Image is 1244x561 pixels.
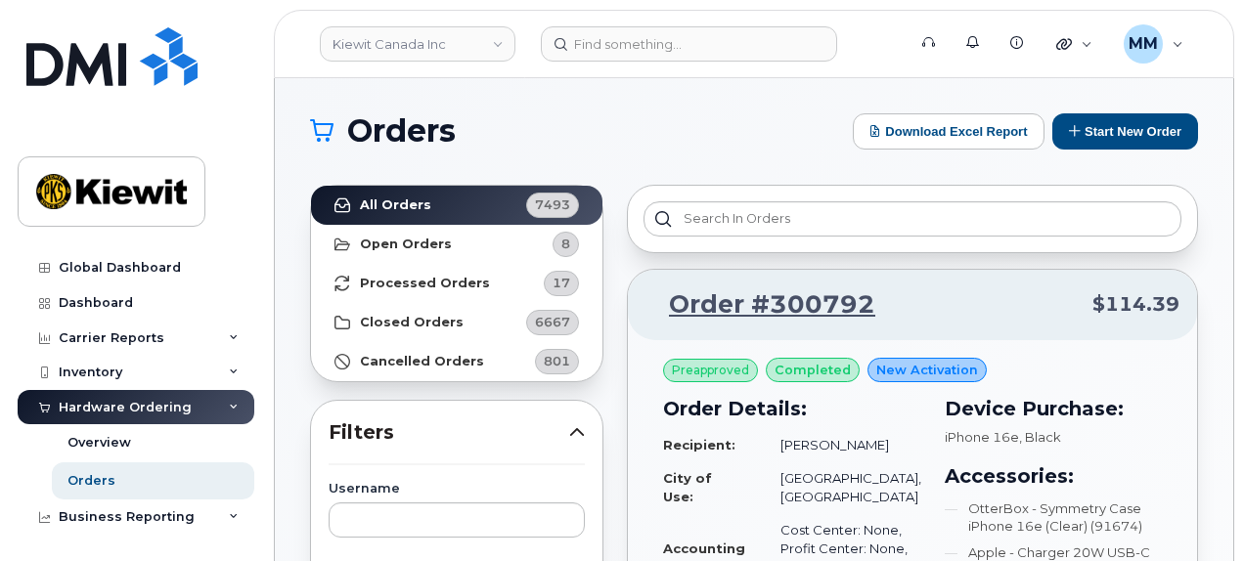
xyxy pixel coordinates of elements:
[763,428,921,462] td: [PERSON_NAME]
[672,362,749,379] span: Preapproved
[535,313,570,331] span: 6667
[1019,429,1061,445] span: , Black
[360,197,431,213] strong: All Orders
[663,437,735,453] strong: Recipient:
[360,315,464,330] strong: Closed Orders
[311,186,602,225] a: All Orders7493
[311,264,602,303] a: Processed Orders17
[553,274,570,292] span: 17
[876,361,978,379] span: New Activation
[360,237,452,252] strong: Open Orders
[544,352,570,370] span: 801
[644,201,1181,237] input: Search in orders
[1052,113,1198,150] button: Start New Order
[311,303,602,342] a: Closed Orders6667
[763,461,921,513] td: [GEOGRAPHIC_DATA], [GEOGRAPHIC_DATA]
[945,499,1162,536] li: OtterBox - Symmetry Case iPhone 16e (Clear) (91674)
[1159,476,1229,546] iframe: Messenger Launcher
[945,429,1019,445] span: iPhone 16e
[945,461,1162,491] h3: Accessories:
[561,235,570,253] span: 8
[311,342,602,381] a: Cancelled Orders801
[775,361,851,379] span: completed
[663,394,921,423] h3: Order Details:
[347,116,456,146] span: Orders
[1092,290,1179,319] span: $114.39
[360,354,484,369] strong: Cancelled Orders
[329,483,585,496] label: Username
[853,113,1044,150] button: Download Excel Report
[329,418,569,447] span: Filters
[535,195,570,214] span: 7493
[645,287,875,323] a: Order #300792
[663,470,712,504] strong: City of Use:
[311,225,602,264] a: Open Orders8
[360,276,490,291] strong: Processed Orders
[945,394,1162,423] h3: Device Purchase:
